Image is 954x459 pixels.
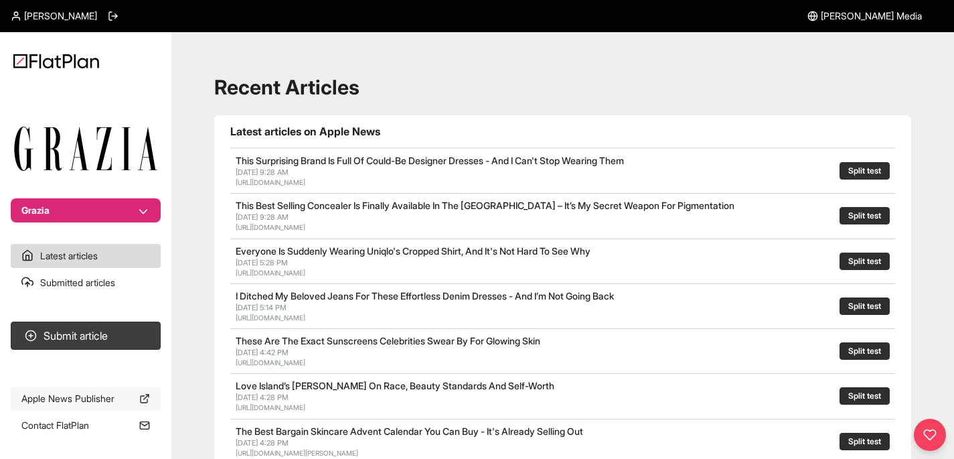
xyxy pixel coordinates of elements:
[11,271,161,295] a: Submitted articles
[236,168,289,177] span: [DATE] 9:28 AM
[236,212,289,222] span: [DATE] 9:28 AM
[13,54,99,68] img: Logo
[236,425,583,437] a: The Best Bargain Skincare Advent Calendar You Can Buy - It's Already Selling Out
[236,245,590,257] a: Everyone Is Suddenly Wearing Uniqlo's Cropped Shirt, And It's Not Hard To See Why
[236,438,289,448] span: [DATE] 4:28 PM
[236,314,305,322] a: [URL][DOMAIN_NAME]
[11,244,161,268] a: Latest articles
[236,258,288,267] span: [DATE] 5:28 PM
[821,9,922,23] span: [PERSON_NAME] Media
[840,253,890,270] button: Split test
[230,123,895,139] h1: Latest articles on Apple News
[13,126,158,172] img: Publication Logo
[236,335,540,346] a: These Are The Exact Sunscreens Celebrities Swear By For Glowing Skin
[11,387,161,411] a: Apple News Publisher
[236,303,287,312] span: [DATE] 5:14 PM
[840,162,890,180] button: Split test
[236,200,734,211] a: This Best Selling Concealer Is Finally Available In The [GEOGRAPHIC_DATA] – It’s My Secret Weapon...
[236,269,305,277] a: [URL][DOMAIN_NAME]
[236,449,358,457] a: [URL][DOMAIN_NAME][PERSON_NAME]
[236,290,614,302] a: I Ditched My Beloved Jeans For These Effortless Denim Dresses - And I’m Not Going Back
[840,298,890,315] button: Split test
[236,403,305,411] a: [URL][DOMAIN_NAME]
[236,380,554,391] a: Love Island’s [PERSON_NAME] On Race, Beauty Standards And Self-Worth
[236,358,305,367] a: [URL][DOMAIN_NAME]
[840,207,890,224] button: Split test
[236,178,305,186] a: [URL][DOMAIN_NAME]
[11,322,161,350] button: Submit article
[236,393,289,402] span: [DATE] 4:28 PM
[11,198,161,222] button: Grazia
[11,413,161,438] a: Contact FlatPlan
[214,75,911,99] h1: Recent Articles
[840,387,890,405] button: Split test
[11,9,97,23] a: [PERSON_NAME]
[840,342,890,360] button: Split test
[236,348,289,357] span: [DATE] 4:42 PM
[236,223,305,231] a: [URL][DOMAIN_NAME]
[24,9,97,23] span: [PERSON_NAME]
[236,155,624,166] a: This Surprising Brand Is Full Of Could-Be Designer Dresses - And I Can't Stop Wearing Them
[840,433,890,450] button: Split test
